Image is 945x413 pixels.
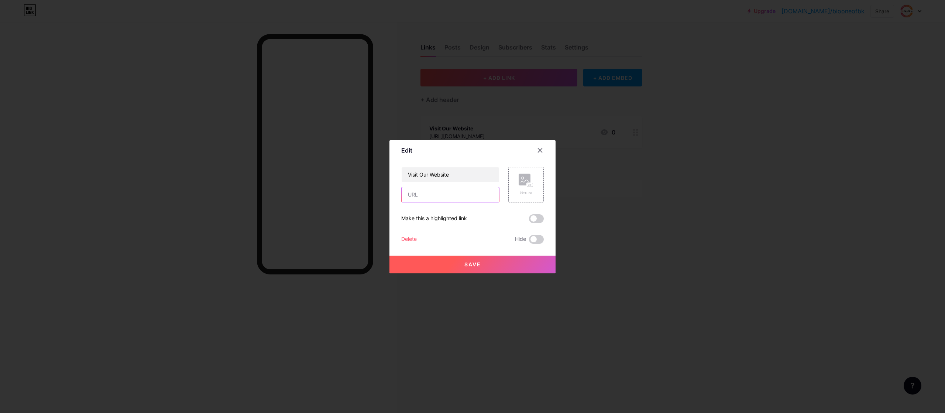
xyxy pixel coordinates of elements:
span: Hide [515,235,526,244]
div: Keywords by Traffic [82,44,124,48]
div: Picture [519,190,533,196]
span: Save [464,261,481,267]
button: Save [389,256,556,273]
img: logo_orange.svg [12,12,18,18]
div: Edit [401,146,412,155]
div: v 4.0.25 [21,12,36,18]
div: Delete [401,235,417,244]
img: tab_domain_overview_orange.svg [20,43,26,49]
img: tab_keywords_by_traffic_grey.svg [73,43,79,49]
div: Domain Overview [28,44,66,48]
input: URL [402,187,499,202]
div: Domain: [DOMAIN_NAME] [19,19,81,25]
img: website_grey.svg [12,19,18,25]
input: Title [402,167,499,182]
div: Make this a highlighted link [401,214,467,223]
